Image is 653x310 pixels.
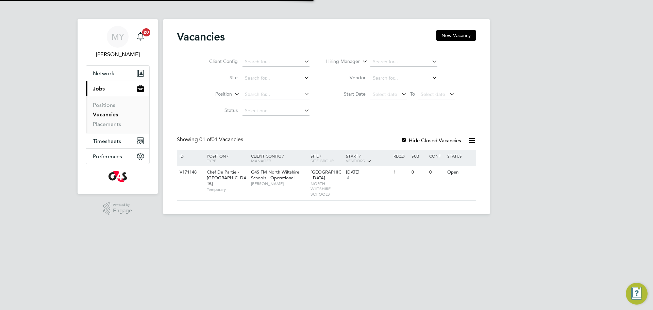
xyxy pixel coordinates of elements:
[392,166,409,179] div: 1
[408,89,417,98] span: To
[199,75,238,81] label: Site
[86,171,150,182] a: Go to home page
[370,57,437,67] input: Search for...
[242,106,309,116] input: Select one
[108,171,127,182] img: g4s-logo-retina.png
[242,57,309,67] input: Search for...
[207,158,216,163] span: Type
[626,283,648,305] button: Engage Resource Center
[251,181,307,186] span: [PERSON_NAME]
[178,166,202,179] div: V171148
[142,28,150,36] span: 20
[321,58,360,65] label: Hiring Manager
[103,202,132,215] a: Powered byEngage
[392,150,409,162] div: Reqd
[86,50,150,59] span: Michael Yates
[86,26,150,59] a: MY[PERSON_NAME]
[311,169,341,181] span: [GEOGRAPHIC_DATA]
[428,150,445,162] div: Conf
[326,91,366,97] label: Start Date
[410,150,428,162] div: Sub
[78,19,158,194] nav: Main navigation
[207,187,248,192] span: Temporary
[93,138,121,144] span: Timesheets
[249,150,309,166] div: Client Config /
[309,150,345,166] div: Site /
[346,158,365,163] span: Vendors
[86,149,149,164] button: Preferences
[436,30,476,41] button: New Vacancy
[113,208,132,214] span: Engage
[344,150,392,167] div: Start /
[134,26,147,48] a: 20
[93,70,114,77] span: Network
[86,81,149,96] button: Jobs
[199,136,212,143] span: 01 of
[93,102,115,108] a: Positions
[193,91,232,98] label: Position
[177,30,225,44] h2: Vacancies
[251,158,271,163] span: Manager
[86,66,149,81] button: Network
[242,90,309,99] input: Search for...
[326,75,366,81] label: Vendor
[86,133,149,148] button: Timesheets
[446,150,475,162] div: Status
[373,91,397,97] span: Select date
[199,136,243,143] span: 01 Vacancies
[112,32,124,41] span: MY
[370,74,437,83] input: Search for...
[242,74,309,83] input: Search for...
[311,181,343,197] span: NORTH WILTSHIRE SCHOOLS
[207,169,247,186] span: Chef De Partie - [GEOGRAPHIC_DATA]
[401,137,461,144] label: Hide Closed Vacancies
[346,169,390,175] div: [DATE]
[446,166,475,179] div: Open
[113,202,132,208] span: Powered by
[86,96,149,133] div: Jobs
[311,158,334,163] span: Site Group
[202,150,249,166] div: Position /
[199,58,238,64] label: Client Config
[428,166,445,179] div: 0
[251,169,299,181] span: G4S FM North Wiltshire Schools - Operational
[177,136,245,143] div: Showing
[346,175,350,181] span: 4
[93,85,105,92] span: Jobs
[93,111,118,118] a: Vacancies
[93,121,121,127] a: Placements
[178,150,202,162] div: ID
[93,153,122,160] span: Preferences
[421,91,445,97] span: Select date
[410,166,428,179] div: 0
[199,107,238,113] label: Status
